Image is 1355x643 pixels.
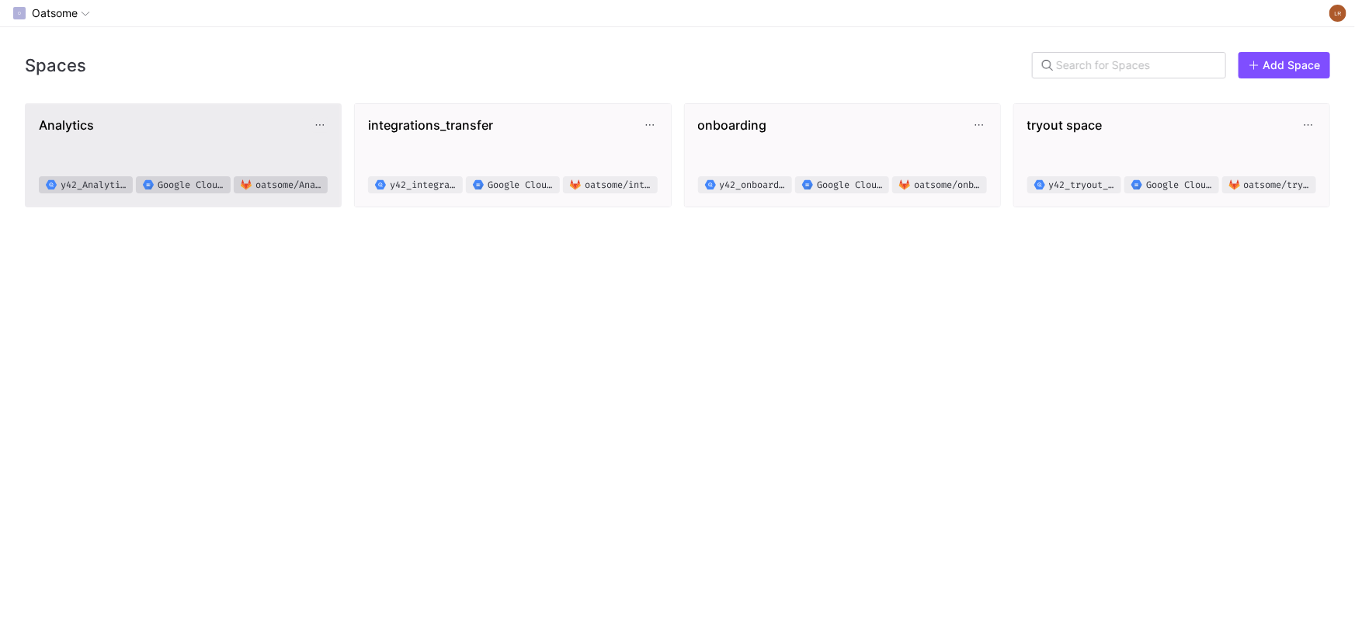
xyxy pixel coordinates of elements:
button: tryout spacey42_tryout_space_d8446ee2739d4b348270f4b6e2e94861Google Cloud Storageoatsome/tryout_s... [1014,104,1329,207]
span: oatsome/integrations_transfer [585,180,654,190]
a: y42_tryout_space_d8446ee2739d4b348270f4b6e2e94861 [1027,176,1121,193]
a: y42_integrationstransfer_f49a09cea0fc4ce78f00fe7c52cef650 [368,176,462,193]
span: y42_integrationstransfer_f49a09cea0fc4ce78f00fe7c52cef650 [390,180,459,190]
button: Add Space [1239,52,1330,78]
button: onboardingy42_onboarding_a675972abf8a4a62b0b0ee2e07d8f071Google Cloud Storageoatsome/onboarding [685,104,1000,207]
span: Google Cloud Storage [488,180,557,190]
a: oatsome/tryout_space [1222,176,1316,193]
span: onboarding [698,117,971,133]
input: Search for Spaces [1056,59,1216,71]
span: oatsome/tryout_space [1244,180,1313,190]
a: oatsome/Analytics [234,176,328,193]
span: Google Cloud Storage [1146,180,1215,190]
span: y42_tryout_space_d8446ee2739d4b348270f4b6e2e94861 [1049,180,1118,190]
a: Google Cloud Storage [466,176,560,193]
span: Google Cloud Storage [158,180,227,190]
a: y42_Analytics_b3d791faa89d49bdaf17de623a31f048 [39,176,133,193]
a: oatsome/onboarding [892,176,986,193]
span: Oatsome [32,7,78,19]
button: integrations_transfery42_integrationstransfer_f49a09cea0fc4ce78f00fe7c52cef650Google Cloud Storag... [355,104,670,207]
a: Google Cloud Storage [795,176,889,193]
span: oatsome/Analytics [255,180,325,190]
span: Google Cloud Storage [817,180,886,190]
span: y42_Analytics_b3d791faa89d49bdaf17de623a31f048 [61,180,130,190]
span: oatsome/onboarding [914,180,983,190]
a: Google Cloud Storage [136,176,230,193]
h3: Spaces [25,55,86,75]
a: Google Cloud Storage [1124,176,1218,193]
span: y42_onboarding_a675972abf8a4a62b0b0ee2e07d8f071 [720,180,789,190]
a: oatsome/integrations_transfer [563,176,657,193]
button: LR [1329,4,1347,23]
span: tryout space [1027,117,1301,133]
div: O [13,7,26,19]
button: OOatsome [6,3,97,23]
span: Analytics [39,117,312,133]
button: Analyticsy42_Analytics_b3d791faa89d49bdaf17de623a31f048Google Cloud Storageoatsome/Analytics [26,104,341,207]
span: integrations_transfer [368,117,641,133]
span: Add Space [1263,59,1320,71]
a: y42_onboarding_a675972abf8a4a62b0b0ee2e07d8f071 [698,176,792,193]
